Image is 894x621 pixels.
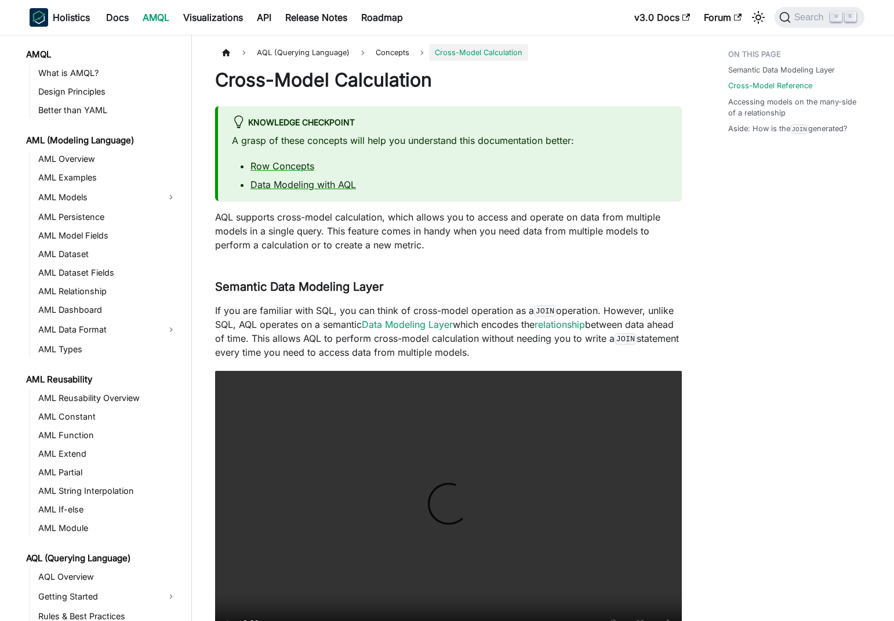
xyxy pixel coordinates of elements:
a: Concepts [370,44,415,61]
span: Cross-Model Calculation [429,44,528,61]
span: Search [791,12,831,23]
a: AML (Modeling Language) [23,132,181,149]
p: A grasp of these concepts will help you understand this documentation better: [232,133,668,147]
a: AML Overview [35,151,181,167]
a: AML Relationship [35,283,181,299]
a: AML Dataset Fields [35,265,181,281]
a: Data Modeling with AQL [250,179,356,190]
kbd: ⌘ [830,12,842,22]
p: If you are familiar with SQL, you can think of cross-model operation as a operation. However, unl... [215,304,682,359]
div: Knowledge Checkpoint [232,115,668,131]
a: AMQL [136,8,176,27]
a: AMQL [23,46,181,63]
button: Expand sidebar category 'AML Models' [161,188,181,207]
b: Holistics [53,10,90,24]
code: JOIN [790,124,808,134]
a: AML Reusability [23,371,181,388]
a: Aside: How is theJOINgenerated? [728,123,848,134]
a: AML Models [35,188,161,207]
button: Switch between dark and light mode (currently light mode) [749,8,768,27]
a: Cross-Model Reference [728,80,812,91]
a: Forum [697,8,748,27]
a: AML Partial [35,464,181,481]
a: API [250,8,278,27]
a: AML Persistence [35,209,181,225]
button: Expand sidebar category 'AML Data Format' [161,320,181,339]
a: AML Module [35,520,181,536]
span: Concepts [376,48,409,57]
a: Visualizations [176,8,250,27]
a: AML Dataset [35,246,181,262]
a: Semantic Data Modeling Layer [728,64,835,75]
a: Getting Started [35,587,161,606]
a: Design Principles [35,84,181,100]
code: JOIN [615,333,637,345]
a: AML If-else [35,501,181,518]
span: AQL (Querying Language) [251,44,355,61]
code: JOIN [534,305,556,317]
nav: Breadcrumbs [215,44,682,61]
a: AML Examples [35,169,181,186]
h3: Semantic Data Modeling Layer [215,280,682,294]
a: AML Constant [35,409,181,425]
a: HolisticsHolistics [30,8,90,27]
kbd: K [845,12,856,22]
a: Data Modeling Layer [362,319,453,330]
a: Accessing models on the many-side of a relationship [728,96,857,118]
h1: Cross-Model Calculation [215,68,682,92]
button: Search (Command+K) [775,7,864,28]
a: AML Extend [35,446,181,462]
a: AML Dashboard [35,302,181,318]
a: Row Concepts [250,160,314,172]
a: AML String Interpolation [35,483,181,499]
a: Release Notes [278,8,354,27]
a: Home page [215,44,237,61]
a: AQL Overview [35,569,181,585]
a: relationship [535,319,585,330]
a: Better than YAML [35,102,181,118]
nav: Docs sidebar [18,35,192,621]
a: Docs [99,8,136,27]
a: Roadmap [354,8,410,27]
a: AML Model Fields [35,228,181,244]
a: What is AMQL? [35,65,181,81]
a: AQL (Querying Language) [23,550,181,566]
img: Holistics [30,8,48,27]
p: AQL supports cross-model calculation, which allows you to access and operate on data from multipl... [215,210,682,252]
a: AML Data Format [35,320,161,339]
button: Expand sidebar category 'Getting Started' [161,587,181,606]
a: AML Function [35,427,181,443]
a: AML Reusability Overview [35,390,181,406]
a: AML Types [35,341,181,358]
a: v3.0 Docs [627,8,697,27]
